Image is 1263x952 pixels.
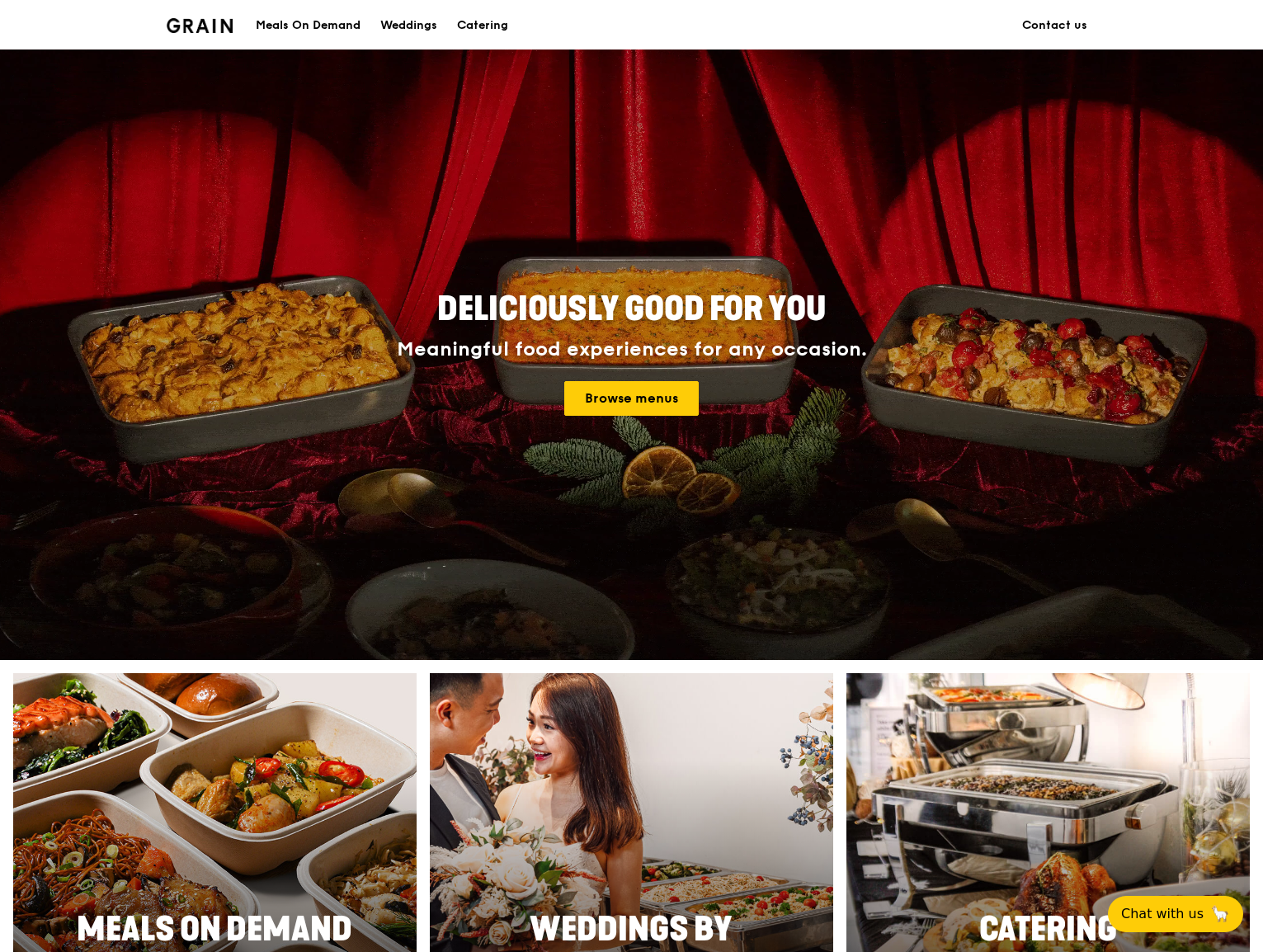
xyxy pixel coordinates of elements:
[77,910,352,950] span: Meals On Demand
[380,1,437,50] div: Weddings
[457,1,508,50] div: Catering
[447,1,518,50] a: Catering
[167,18,233,33] img: Grain
[1210,904,1230,924] span: 🦙
[1012,1,1097,50] a: Contact us
[437,290,826,329] span: Deliciously good for you
[1108,896,1243,932] button: Chat with us🦙
[979,910,1117,950] span: Catering
[256,1,361,50] div: Meals On Demand
[1121,904,1204,924] span: Chat with us
[564,381,699,416] a: Browse menus
[370,1,447,50] a: Weddings
[335,338,929,361] div: Meaningful food experiences for any occasion.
